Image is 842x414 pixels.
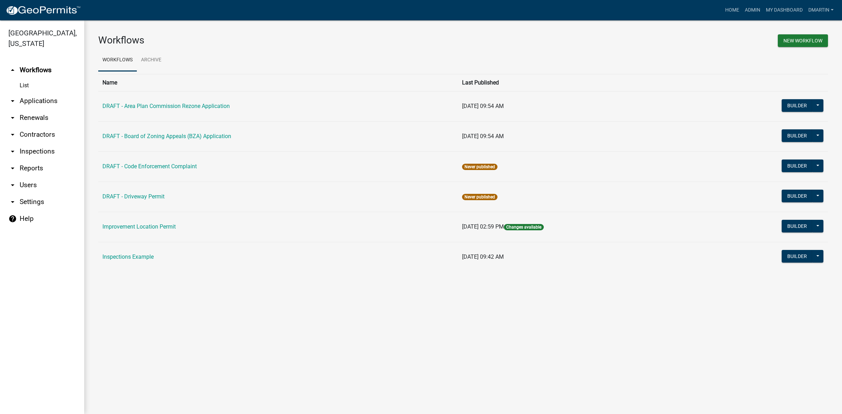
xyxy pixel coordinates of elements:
button: Builder [782,99,813,112]
button: New Workflow [778,34,828,47]
a: Inspections Example [102,253,154,260]
button: Builder [782,190,813,202]
span: [DATE] 09:54 AM [462,103,504,109]
a: DRAFT - Board of Zoning Appeals (BZA) Application [102,133,231,140]
i: arrow_drop_down [8,130,17,139]
span: [DATE] 09:54 AM [462,133,504,140]
i: arrow_drop_down [8,147,17,156]
span: [DATE] 02:59 PM [462,223,504,230]
button: Builder [782,160,813,172]
i: arrow_drop_up [8,66,17,74]
i: arrow_drop_down [8,181,17,189]
a: dmartin [806,4,836,17]
span: Never published [462,164,497,170]
a: DRAFT - Code Enforcement Complaint [102,163,197,170]
span: [DATE] 09:42 AM [462,253,504,260]
i: arrow_drop_down [8,164,17,172]
span: Never published [462,194,497,200]
button: Builder [782,129,813,142]
span: Changes available [504,224,544,230]
i: arrow_drop_down [8,198,17,206]
i: arrow_drop_down [8,97,17,105]
button: Builder [782,250,813,263]
a: My Dashboard [763,4,806,17]
th: Name [98,74,458,91]
i: help [8,215,17,223]
a: Admin [742,4,763,17]
h3: Workflows [98,34,458,46]
a: DRAFT - Area Plan Commission Rezone Application [102,103,230,109]
i: arrow_drop_down [8,114,17,122]
th: Last Published [458,74,695,91]
a: Workflows [98,49,137,72]
a: Improvement Location Permit [102,223,176,230]
a: Archive [137,49,166,72]
button: Builder [782,220,813,232]
a: DRAFT - Driveway Permit [102,193,165,200]
a: Home [722,4,742,17]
